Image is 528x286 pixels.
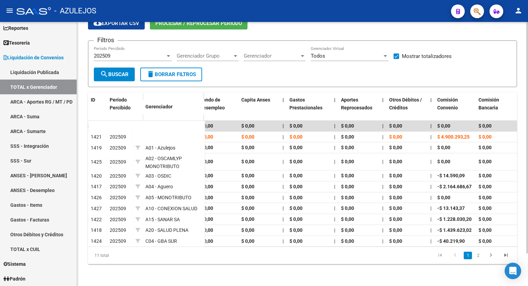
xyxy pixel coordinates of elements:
span: | [382,227,383,233]
datatable-header-cell: Período Percibido [107,93,133,121]
button: Procesar / Reprocesar período [150,17,247,29]
span: $ 0,00 [341,145,354,150]
datatable-header-cell: Aportes Reprocesados [338,93,379,123]
span: $ 0,00 [241,216,254,222]
span: | [382,159,383,164]
span: C04 - GBA SUR [145,238,177,244]
span: $ 0,00 [289,216,302,222]
span: $ 0,00 [241,205,254,211]
span: $ 0,00 [241,195,254,200]
span: $ 0,00 [341,195,354,200]
span: $ 0,00 [389,145,402,150]
datatable-header-cell: | [280,93,287,123]
span: A02 - OSCAMLYP MONOTRIBUTO [145,156,182,169]
span: - AZULEJOS [54,3,96,19]
span: -$ 2.164.686,67 [437,184,472,189]
span: Exportar CSV [93,20,139,26]
span: | [334,134,335,140]
datatable-header-cell: Comisión Bancaria [476,93,517,123]
span: $ 0,00 [341,216,354,222]
span: $ 0,00 [437,195,450,200]
span: $ 0,00 [341,123,354,129]
span: | [382,238,383,244]
span: | [382,123,384,129]
span: Gerenciador [244,53,299,59]
span: $ 0,00 [389,227,402,233]
span: | [382,216,383,222]
span: $ 0,00 [200,145,213,150]
a: 2 [474,252,482,259]
span: Mostrar totalizadores [402,52,452,60]
span: | [430,195,431,200]
span: | [334,123,335,129]
span: $ 0,00 [341,173,354,178]
span: | [334,145,335,150]
span: 1424 [91,238,102,244]
span: | [430,123,432,129]
mat-icon: cloud_download [93,19,102,27]
span: A05 - MONOTRIBUTO [145,195,191,200]
div: Open Intercom Messenger [505,263,521,279]
span: -$ 1.228.030,20 [437,216,472,222]
span: Período Percibido [110,97,131,110]
span: $ 0,00 [200,184,213,189]
datatable-header-cell: | [428,93,434,123]
span: $ 0,00 [289,134,302,140]
span: -$ 14.590,09 [437,173,465,178]
span: | [430,159,431,164]
span: | [382,134,383,140]
span: | [382,173,383,178]
span: | [382,97,384,103]
span: $ 0,00 [341,159,354,164]
span: Aportes Reprocesados [341,97,372,110]
span: | [430,134,431,140]
span: $ 0,00 [341,238,354,244]
span: $ 0,00 [241,134,254,140]
span: $ 0,00 [289,227,302,233]
span: | [283,173,284,178]
span: $ 0,00 [341,184,354,189]
datatable-header-cell: Capita Anses [239,93,280,123]
span: 202509 [110,134,126,140]
span: A10 - CONEXION SALUD [145,206,197,211]
span: | [334,97,335,103]
span: $ 0,00 [478,173,492,178]
span: A20 - SALUD PLENA [145,227,188,233]
span: Comisión Bancaria [478,97,499,110]
span: -$ 1.439.623,02 [437,227,472,233]
span: $ 0,00 [478,216,492,222]
span: A04 - Aguero [145,184,173,189]
span: $ 0,00 [389,173,402,178]
span: A15 - SANAR SA [145,217,180,222]
span: 1417 [91,184,102,189]
span: 202509 [110,227,126,233]
span: | [334,216,335,222]
span: | [430,145,431,150]
span: $ 0,00 [389,238,402,244]
span: $ 4.900.293,25 [437,134,470,140]
span: Fondo de Desempleo [200,97,225,110]
span: $ 0,00 [241,145,254,150]
span: 202509 [94,53,110,59]
span: $ 0,00 [200,173,213,178]
div: 11 total [88,247,173,264]
span: $ 0,00 [478,159,492,164]
span: Capita Anses [241,97,270,103]
datatable-header-cell: Comisión Convenio [434,93,476,123]
span: | [334,159,335,164]
span: $ 0,00 [200,159,213,164]
li: page 1 [463,250,473,261]
span: $ 0,00 [200,123,213,129]
button: Buscar [94,68,135,81]
span: ID [91,97,95,103]
a: go to previous page [449,252,462,259]
span: $ 0,00 [241,227,254,233]
span: $ 0,00 [200,238,213,244]
span: Reportes [3,24,28,32]
span: | [283,205,284,211]
span: $ 0,00 [289,238,302,244]
span: $ 0,00 [289,195,302,200]
span: Padrón [3,275,25,283]
span: $ 0,00 [389,159,402,164]
span: 202509 [110,206,126,211]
